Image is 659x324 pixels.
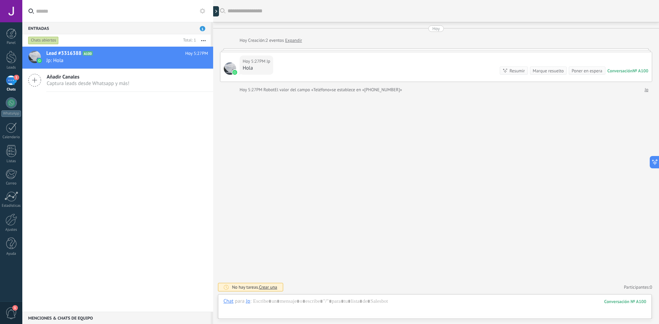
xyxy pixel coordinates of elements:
span: Lead #3316388 [46,50,81,57]
span: El valor del campo «Teléfono» [275,86,332,93]
span: se establece en «[PHONE_NUMBER]» [332,86,402,93]
div: Panel [1,41,21,45]
div: Resumir [509,68,525,74]
div: Poner en espera [571,68,602,74]
div: Estadísticas [1,204,21,208]
div: Conversación [608,68,633,74]
span: : [250,298,251,305]
div: Hoy [240,37,248,44]
div: Chats [1,87,21,92]
span: Jp [224,62,236,75]
span: 1 [12,305,18,311]
div: Marque resuelto [533,68,564,74]
div: Creación: [240,37,302,44]
div: Mostrar [212,6,219,16]
div: Chats abiertos [28,36,59,45]
span: Jp [267,58,270,65]
span: Hoy 5:27PM [185,50,208,57]
span: Captura leads desde Whatsapp y más! [47,80,129,87]
div: Hoy 5:27PM [240,86,264,93]
img: waba.svg [37,58,42,63]
div: WhatsApp [1,110,21,117]
div: Correo [1,181,21,186]
span: A100 [83,51,93,56]
div: Hoy 5:27PM [243,58,267,65]
span: para [235,298,244,305]
div: Leads [1,65,21,70]
img: waba.svg [232,70,237,75]
div: Listas [1,159,21,164]
span: Jp: Hola [46,57,195,64]
span: 0 [650,284,652,290]
div: 100 [604,299,646,304]
a: Jp [645,86,648,93]
span: 2 eventos [266,37,284,44]
span: 1 [200,26,205,31]
div: № A100 [633,68,648,74]
div: No hay tareas. [232,284,277,290]
div: Hoy [432,25,440,32]
span: 1 [14,75,19,80]
div: Entradas [22,22,211,34]
div: Total: 1 [181,37,196,44]
a: Expandir [285,37,302,44]
div: Ajustes [1,228,21,232]
div: Ayuda [1,252,21,256]
a: Participantes:0 [624,284,652,290]
div: Hola [243,65,270,72]
a: Lead #3316388 A100 Hoy 5:27PM Jp: Hola [22,47,213,69]
span: Añadir Canales [47,74,129,80]
span: Robot [264,87,275,93]
div: Menciones & Chats de equipo [22,312,211,324]
div: Calendario [1,135,21,140]
div: Jp [246,298,250,304]
span: Crear una [259,284,277,290]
